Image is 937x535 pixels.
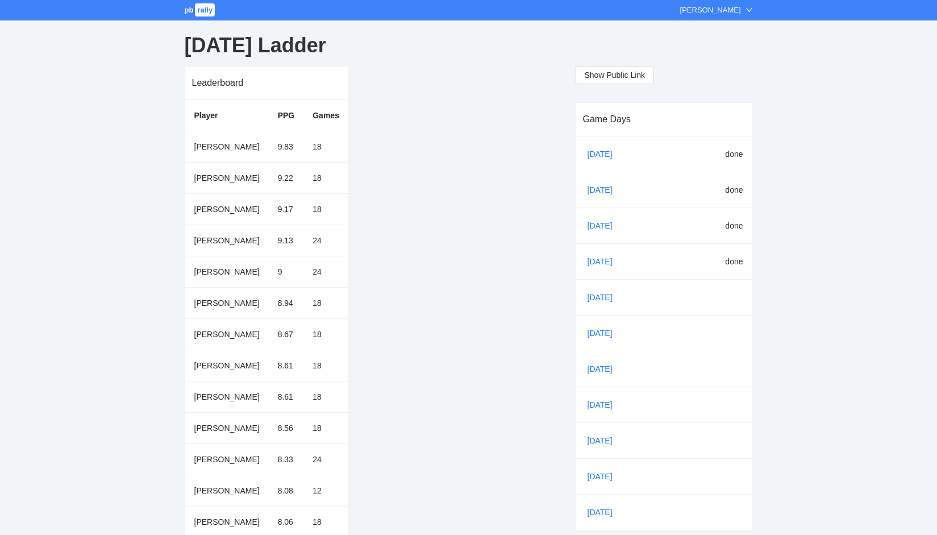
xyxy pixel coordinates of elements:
td: [PERSON_NAME] [185,412,269,443]
a: [DATE] [585,146,624,163]
td: [PERSON_NAME] [185,381,269,412]
td: 9.83 [269,131,304,162]
td: [PERSON_NAME] [185,350,269,381]
td: [PERSON_NAME] [185,193,269,225]
td: [PERSON_NAME] [185,162,269,193]
td: [PERSON_NAME] [185,256,269,287]
td: done [684,172,752,208]
a: [DATE] [585,325,624,342]
td: 18 [303,193,348,225]
div: Player [194,109,260,122]
span: pb [185,6,194,14]
td: [PERSON_NAME] [185,443,269,475]
div: Games [313,109,339,122]
td: done [684,243,752,279]
td: 9.17 [269,193,304,225]
td: 18 [303,381,348,412]
div: [PERSON_NAME] [680,5,741,16]
td: 8.67 [269,318,304,350]
a: [DATE] [585,504,624,521]
div: [DATE] Ladder [185,25,753,66]
a: [DATE] [585,468,624,485]
td: [PERSON_NAME] [185,318,269,350]
td: 24 [303,256,348,287]
td: 12 [303,475,348,506]
td: 18 [303,162,348,193]
td: 24 [303,225,348,256]
a: [DATE] [585,253,624,270]
div: Game Days [583,103,746,135]
a: pbrally [185,6,217,14]
div: Leaderboard [192,67,342,99]
div: PPG [278,109,295,122]
td: [PERSON_NAME] [185,287,269,318]
td: 8.33 [269,443,304,475]
a: [DATE] [585,396,624,413]
td: [PERSON_NAME] [185,475,269,506]
a: [DATE] [585,360,624,378]
td: 8.94 [269,287,304,318]
td: [PERSON_NAME] [185,131,269,162]
a: [DATE] [585,181,624,198]
td: 18 [303,318,348,350]
td: 9.22 [269,162,304,193]
td: 8.61 [269,381,304,412]
td: 8.61 [269,350,304,381]
td: 18 [303,350,348,381]
td: 24 [303,443,348,475]
a: [DATE] [585,432,624,449]
td: 9.13 [269,225,304,256]
td: 18 [303,287,348,318]
td: 8.56 [269,412,304,443]
span: Show Public Link [585,69,646,81]
a: [DATE] [585,217,624,234]
button: Show Public Link [576,66,655,84]
td: 18 [303,412,348,443]
span: rally [195,3,215,16]
td: done [684,136,752,172]
span: down [746,6,753,14]
td: 8.08 [269,475,304,506]
a: [DATE] [585,289,624,306]
td: 9 [269,256,304,287]
td: [PERSON_NAME] [185,225,269,256]
td: done [684,208,752,243]
td: 18 [303,131,348,162]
